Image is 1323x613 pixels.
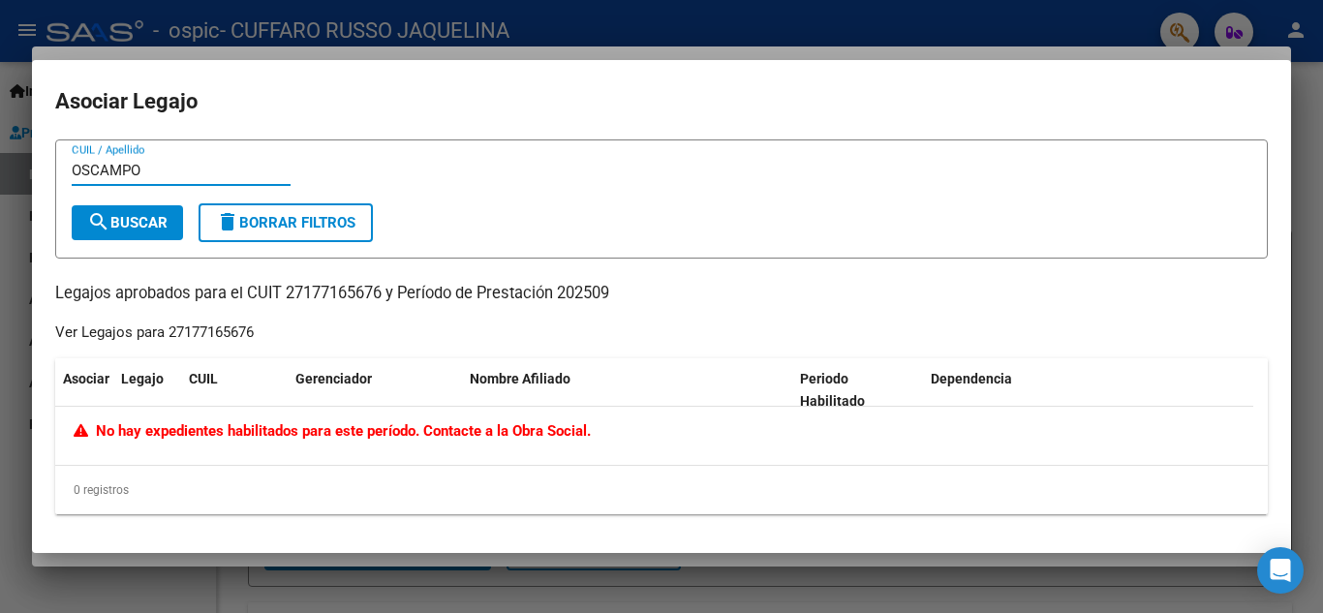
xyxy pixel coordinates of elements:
span: Borrar Filtros [216,214,355,231]
datatable-header-cell: Dependencia [923,358,1253,422]
datatable-header-cell: CUIL [181,358,288,422]
datatable-header-cell: Legajo [113,358,181,422]
datatable-header-cell: Gerenciador [288,358,462,422]
mat-icon: delete [216,210,239,233]
span: Gerenciador [295,371,372,386]
span: Nombre Afiliado [470,371,570,386]
button: Buscar [72,205,183,240]
mat-icon: search [87,210,110,233]
div: 0 registros [55,466,1268,514]
datatable-header-cell: Asociar [55,358,113,422]
button: Borrar Filtros [199,203,373,242]
span: Asociar [63,371,109,386]
span: Legajo [121,371,164,386]
h2: Asociar Legajo [55,83,1268,120]
datatable-header-cell: Periodo Habilitado [792,358,923,422]
span: Buscar [87,214,168,231]
div: Ver Legajos para 27177165676 [55,322,254,344]
div: Open Intercom Messenger [1257,547,1304,594]
span: Periodo Habilitado [800,371,865,409]
p: Legajos aprobados para el CUIT 27177165676 y Período de Prestación 202509 [55,282,1268,306]
span: No hay expedientes habilitados para este período. Contacte a la Obra Social. [74,422,591,440]
span: CUIL [189,371,218,386]
datatable-header-cell: Nombre Afiliado [462,358,792,422]
span: Dependencia [931,371,1012,386]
